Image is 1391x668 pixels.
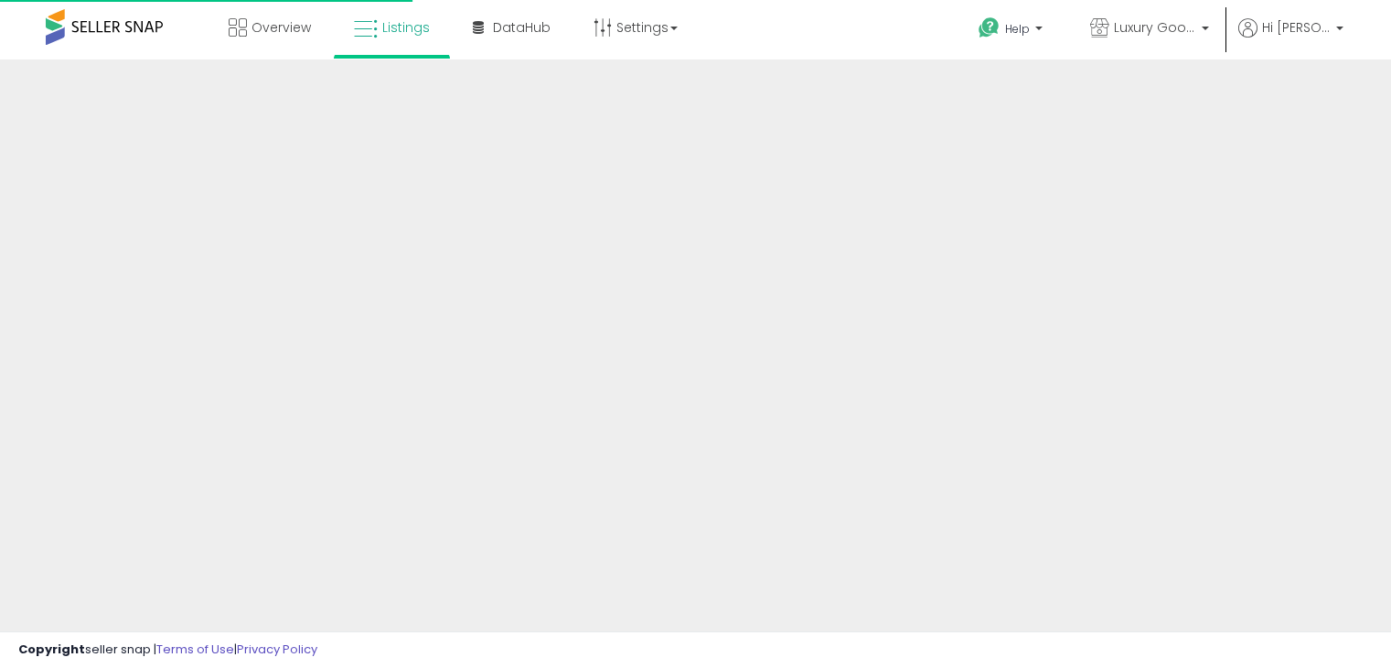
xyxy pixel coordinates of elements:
a: Hi [PERSON_NAME] [1238,18,1343,59]
span: Help [1005,21,1030,37]
strong: Copyright [18,641,85,658]
a: Help [964,3,1061,59]
span: Hi [PERSON_NAME] [1262,18,1331,37]
a: Terms of Use [156,641,234,658]
a: Privacy Policy [237,641,317,658]
span: DataHub [493,18,551,37]
span: Luxury Good's [1114,18,1196,37]
div: seller snap | | [18,641,317,659]
span: Overview [251,18,311,37]
i: Get Help [978,16,1000,39]
span: Listings [382,18,430,37]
